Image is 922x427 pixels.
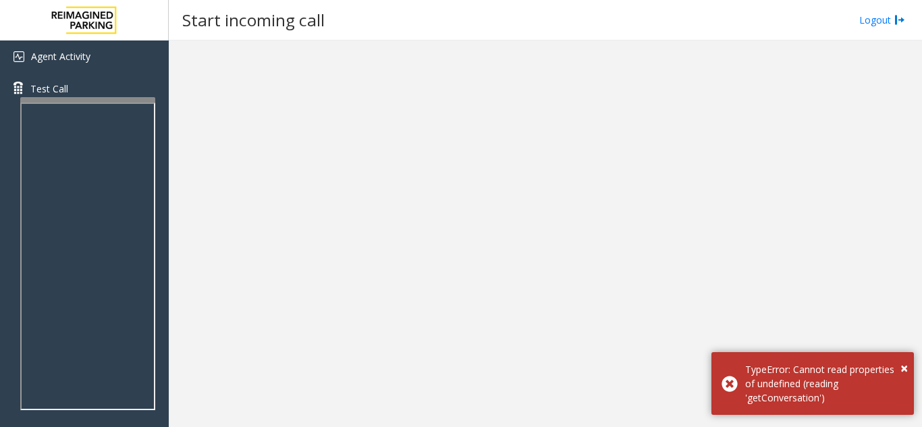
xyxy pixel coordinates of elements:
[175,3,331,36] h3: Start incoming call
[31,50,90,63] span: Agent Activity
[894,13,905,27] img: logout
[30,82,68,96] span: Test Call
[900,358,908,378] button: Close
[859,13,905,27] a: Logout
[900,359,908,377] span: ×
[13,51,24,62] img: 'icon'
[745,362,904,405] div: TypeError: Cannot read properties of undefined (reading 'getConversation')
